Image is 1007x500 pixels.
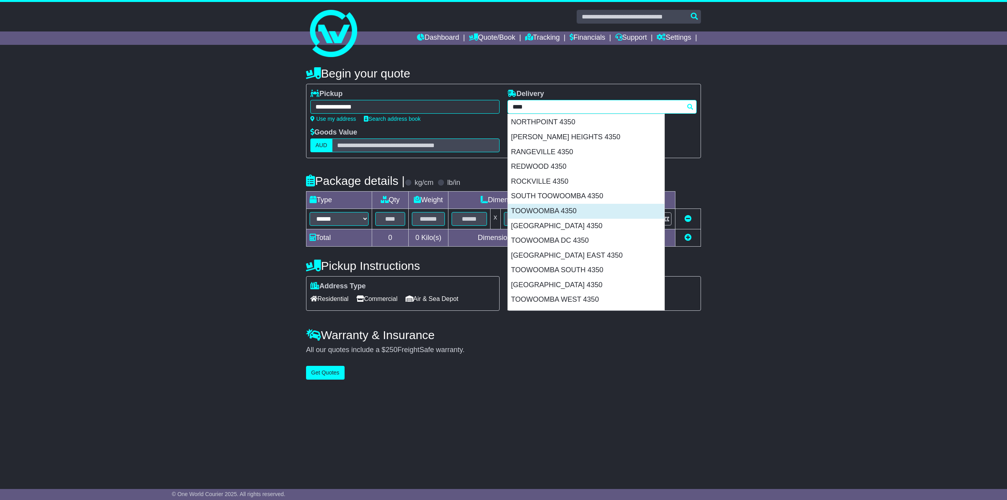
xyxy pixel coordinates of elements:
button: Get Quotes [306,366,345,380]
h4: Begin your quote [306,67,701,80]
label: AUD [310,138,332,152]
label: Pickup [310,90,343,98]
typeahead: Please provide city [507,100,697,114]
div: [PERSON_NAME] HEIGHTS 4350 [508,130,664,145]
label: kg/cm [415,179,433,187]
td: 0 [372,229,409,247]
span: 250 [385,346,397,354]
td: Qty [372,192,409,209]
a: Add new item [684,234,692,242]
div: [GEOGRAPHIC_DATA] 4350 [508,278,664,293]
div: TOP CAMP 4350 [508,307,664,322]
label: Address Type [310,282,366,291]
a: Financials [570,31,605,45]
h4: Package details | [306,174,405,187]
div: RANGEVILLE 4350 [508,145,664,160]
label: Delivery [507,90,544,98]
span: Residential [310,293,349,305]
div: ROCKVILLE 4350 [508,174,664,189]
span: Air & Sea Depot [406,293,459,305]
a: Dashboard [417,31,459,45]
td: Dimensions (L x W x H) [448,192,594,209]
a: Settings [657,31,691,45]
a: Support [615,31,647,45]
span: © One World Courier 2025. All rights reserved. [172,491,286,497]
div: SOUTH TOOWOOMBA 4350 [508,189,664,204]
a: Quote/Book [469,31,515,45]
div: TOOWOOMBA 4350 [508,204,664,219]
a: Use my address [310,116,356,122]
div: REDWOOD 4350 [508,159,664,174]
div: TOOWOOMBA DC 4350 [508,233,664,248]
td: Kilo(s) [409,229,448,247]
label: Goods Value [310,128,357,137]
a: Search address book [364,116,421,122]
div: TOOWOOMBA WEST 4350 [508,292,664,307]
td: Total [306,229,372,247]
div: TOOWOOMBA SOUTH 4350 [508,263,664,278]
a: Remove this item [684,215,692,223]
label: lb/in [447,179,460,187]
div: NORTHPOINT 4350 [508,115,664,130]
td: Weight [409,192,448,209]
div: [GEOGRAPHIC_DATA] 4350 [508,219,664,234]
td: Dimensions in Centimetre(s) [448,229,594,247]
td: x [490,209,500,229]
div: All our quotes include a $ FreightSafe warranty. [306,346,701,354]
a: Tracking [525,31,560,45]
span: 0 [415,234,419,242]
h4: Pickup Instructions [306,259,500,272]
span: Commercial [356,293,397,305]
div: [GEOGRAPHIC_DATA] EAST 4350 [508,248,664,263]
h4: Warranty & Insurance [306,328,701,341]
td: Type [306,192,372,209]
